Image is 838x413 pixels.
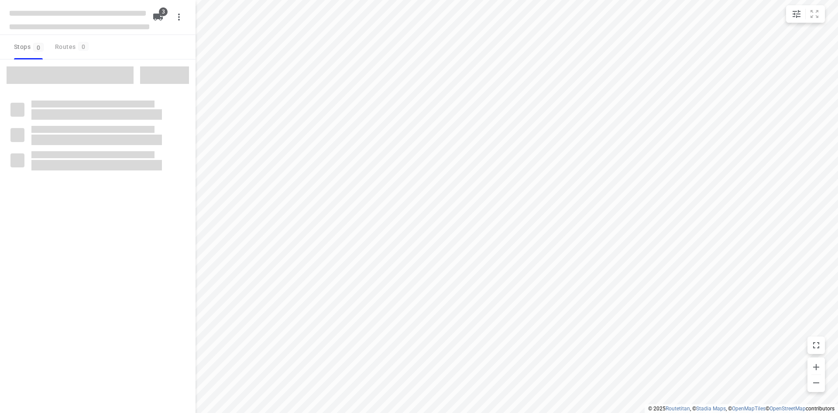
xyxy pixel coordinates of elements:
[769,406,806,412] a: OpenStreetMap
[732,406,766,412] a: OpenMapTiles
[666,406,690,412] a: Routetitan
[696,406,726,412] a: Stadia Maps
[648,406,835,412] li: © 2025 , © , © © contributors
[788,5,805,23] button: Map settings
[786,5,825,23] div: small contained button group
